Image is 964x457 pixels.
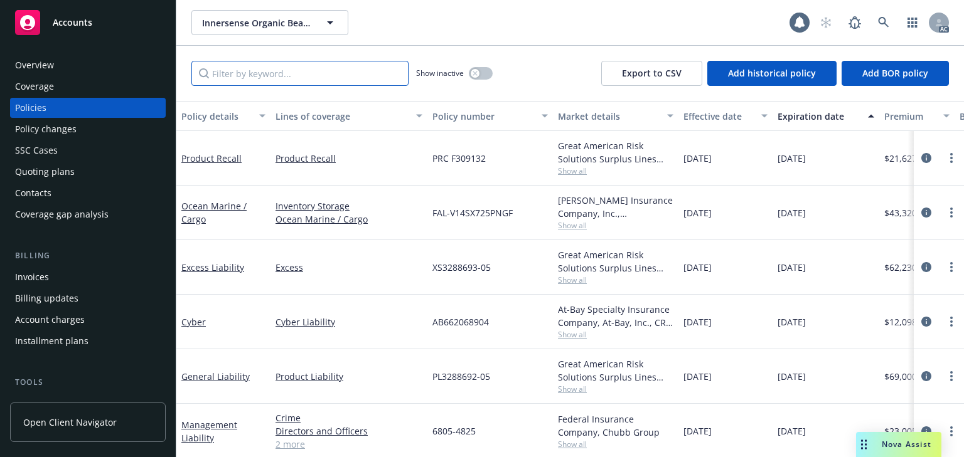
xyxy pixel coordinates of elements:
a: Product Recall [181,152,242,164]
a: Account charges [10,310,166,330]
span: [DATE] [778,315,806,328]
div: Invoices [15,267,49,287]
span: XS3288693-05 [432,261,491,274]
div: Policy number [432,110,534,123]
span: Add BOR policy [862,67,928,79]
a: 2 more [276,438,422,451]
button: Effective date [678,101,773,131]
button: Premium [879,101,955,131]
a: circleInformation [919,424,934,439]
span: Show all [558,220,673,231]
a: Coverage [10,76,166,97]
span: [DATE] [683,152,712,165]
a: Accounts [10,5,166,40]
div: Billing updates [15,288,78,308]
span: FAL-V14SX725PNGF [432,206,513,219]
div: Tools [10,376,166,389]
a: Policy changes [10,119,166,139]
a: Policies [10,98,166,118]
button: Market details [553,101,678,131]
div: Contacts [15,183,51,203]
span: [DATE] [683,315,712,328]
a: Cyber Liability [276,315,422,328]
span: Open Client Navigator [23,416,117,429]
div: Lines of coverage [276,110,409,123]
div: Federal Insurance Company, Chubb Group [558,412,673,439]
span: $23,005.00 [884,424,929,438]
button: Policy number [427,101,553,131]
button: Nova Assist [856,432,941,457]
a: more [944,260,959,275]
span: Add historical policy [728,67,816,79]
a: more [944,369,959,384]
a: Overview [10,55,166,75]
button: Add BOR policy [842,61,949,86]
a: Contacts [10,183,166,203]
span: $43,320.00 [884,206,929,219]
div: Billing [10,250,166,262]
a: General Liability [181,370,250,382]
span: [DATE] [778,152,806,165]
div: Effective date [683,110,754,123]
div: Policies [15,98,46,118]
div: Overview [15,55,54,75]
span: PRC F309132 [432,152,486,165]
span: Nova Assist [882,439,931,449]
span: $62,230.00 [884,261,929,274]
span: [DATE] [778,261,806,274]
div: Policy details [181,110,252,123]
a: circleInformation [919,205,934,220]
span: [DATE] [778,206,806,219]
a: Search [871,10,896,35]
input: Filter by keyword... [191,61,409,86]
a: Excess [276,261,422,274]
a: Product Liability [276,370,422,383]
a: Ocean Marine / Cargo [276,213,422,226]
span: [DATE] [683,206,712,219]
span: [DATE] [778,370,806,383]
div: Drag to move [856,432,872,457]
a: more [944,150,959,165]
a: more [944,424,959,439]
span: $69,000.00 [884,370,929,383]
span: Export to CSV [622,67,682,79]
a: Switch app [900,10,925,35]
span: AB662068904 [432,315,489,328]
button: Policy details [176,101,270,131]
div: Great American Risk Solutions Surplus Lines Insurance Company, Great American Insurance Group, CR... [558,248,673,275]
span: $12,098.00 [884,315,929,328]
a: Excess Liability [181,261,244,273]
a: Billing updates [10,288,166,308]
a: Start snowing [813,10,838,35]
button: Export to CSV [601,61,702,86]
span: [DATE] [683,424,712,438]
span: PL3288692-05 [432,370,490,383]
a: Quoting plans [10,162,166,182]
a: Report a Bug [842,10,867,35]
span: [DATE] [683,370,712,383]
span: Show all [558,384,673,394]
a: more [944,205,959,220]
a: Invoices [10,267,166,287]
div: [PERSON_NAME] Insurance Company, Inc., [PERSON_NAME] Group, [PERSON_NAME] Cargo [558,194,673,220]
span: Show inactive [416,68,464,78]
span: Innersense Organic Beauty, Inc. [202,16,311,29]
span: 6805-4825 [432,424,476,438]
div: Quoting plans [15,162,75,182]
span: [DATE] [683,261,712,274]
div: Coverage [15,76,54,97]
div: Great American Risk Solutions Surplus Lines Insurance Company, Great American Insurance Group, CR... [558,139,673,165]
span: Show all [558,165,673,176]
span: $21,627.52 [884,152,929,165]
div: SSC Cases [15,140,58,160]
a: Management Liability [181,419,237,444]
a: SSC Cases [10,140,166,160]
a: circleInformation [919,369,934,384]
button: Add historical policy [707,61,837,86]
button: Lines of coverage [270,101,427,131]
div: Premium [884,110,936,123]
a: Cyber [181,316,206,328]
div: Expiration date [778,110,860,123]
a: Ocean Marine / Cargo [181,200,247,225]
button: Innersense Organic Beauty, Inc. [191,10,348,35]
